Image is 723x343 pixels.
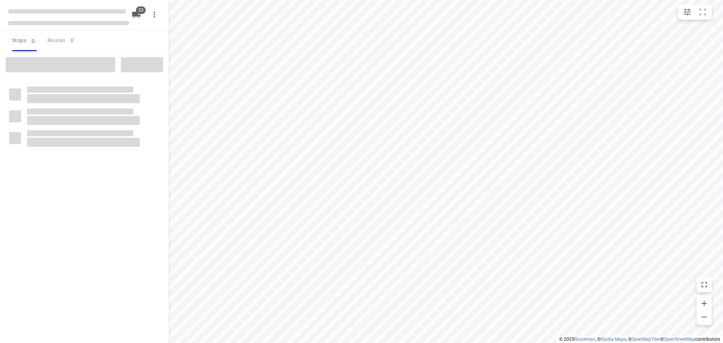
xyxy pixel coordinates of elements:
[631,337,660,342] a: OpenMapTiles
[601,337,626,342] a: Stadia Maps
[559,337,720,342] li: © 2025 , © , © © contributors
[678,5,712,20] div: small contained button group
[574,337,595,342] a: Routetitan
[664,337,695,342] a: OpenStreetMap
[680,5,695,20] button: Map settings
